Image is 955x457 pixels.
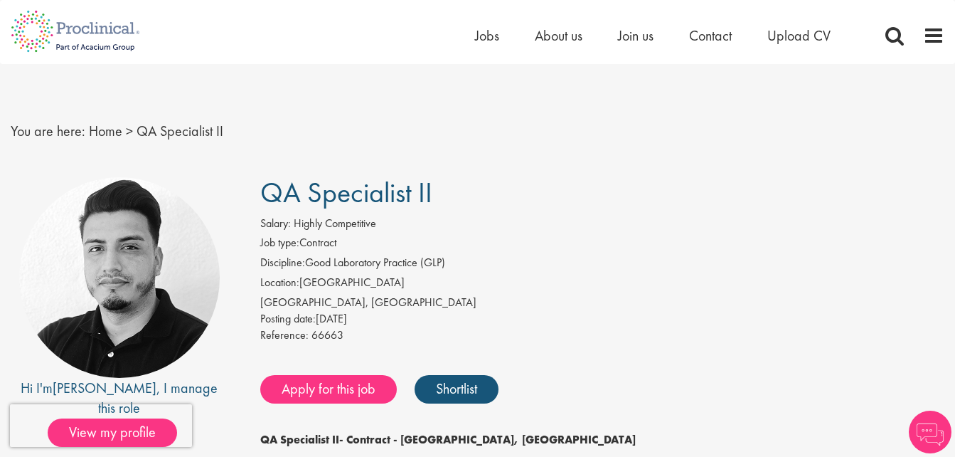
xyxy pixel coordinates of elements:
div: Hi I'm , I manage this role [11,378,228,419]
a: [PERSON_NAME] [53,379,156,397]
span: 66663 [311,327,343,342]
a: Join us [618,26,653,45]
label: Location: [260,275,299,291]
label: Discipline: [260,255,305,271]
a: Upload CV [767,26,831,45]
a: breadcrumb link [89,122,122,140]
iframe: reCAPTCHA [10,404,192,447]
img: Chatbot [909,411,951,453]
img: imeage of recruiter Anderson Maldonado [19,177,220,378]
span: QA Specialist II [260,174,432,211]
a: Shortlist [415,375,498,404]
a: Contact [689,26,732,45]
div: [GEOGRAPHIC_DATA], [GEOGRAPHIC_DATA] [260,295,944,311]
a: About us [535,26,582,45]
li: Contract [260,235,944,255]
span: Posting date: [260,311,316,326]
span: Highly Competitive [294,216,376,231]
div: [DATE] [260,311,944,327]
span: You are here: [11,122,85,140]
span: QA Specialist II [137,122,223,140]
strong: QA Specialist II [260,432,339,447]
span: > [126,122,133,140]
li: [GEOGRAPHIC_DATA] [260,275,944,295]
label: Job type: [260,235,299,251]
li: Good Laboratory Practice (GLP) [260,255,944,275]
a: Jobs [475,26,499,45]
label: Salary: [260,216,291,232]
a: Apply for this job [260,375,397,404]
label: Reference: [260,327,309,344]
strong: - Contract - [GEOGRAPHIC_DATA], [GEOGRAPHIC_DATA] [339,432,636,447]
